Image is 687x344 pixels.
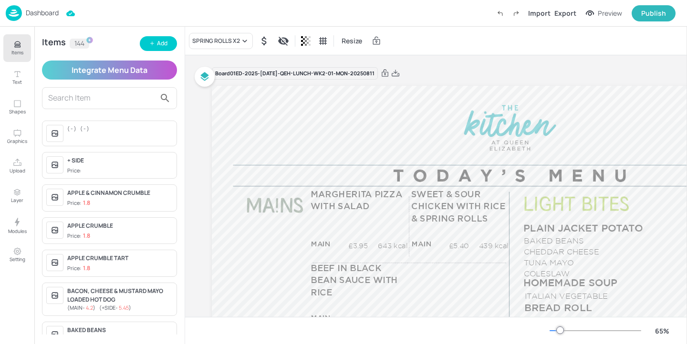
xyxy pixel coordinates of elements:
button: Preview [580,6,628,20]
input: Search Item [48,91,156,106]
span: £3.95 [348,242,368,250]
p: 1.8 [83,265,90,272]
button: Integrate Menu Data [42,61,177,80]
span: MAIN [311,314,331,322]
div: + SIDE [67,156,173,165]
span: kcal [495,252,509,260]
span: ( MAIN - ) [67,304,95,311]
span: 916 kcal [380,252,408,260]
div: APPLE & CINNAMON CRUMBLE [67,189,173,197]
span: ( +SIDE - ) [99,304,131,311]
button: Setting [3,241,31,269]
button: Layer [3,182,31,210]
span: MAIN [412,241,431,248]
p: Upload [10,167,25,174]
div: 65 % [651,326,674,336]
span: BEEF IN BLACK BEAN SAUCE WITH RICE [311,264,398,297]
p: Shapes [9,108,26,115]
span: £4.70 [350,252,370,260]
div: BAKED BEANS [67,326,173,334]
span: ( - ) [67,125,76,132]
div: Price: [67,199,90,207]
p: 1.8 [83,200,90,206]
button: Publish [632,5,676,21]
div: Import [528,8,551,18]
button: Text [3,64,31,91]
div: Price: [67,232,90,240]
button: Modules [3,212,31,239]
span: +SIDE [312,251,333,258]
span: BAKED BEANS [524,236,583,245]
p: Dashboard [26,10,59,16]
span: +SIDE [412,251,434,258]
span: £5.40 [449,242,469,250]
span: 439 kcal [479,242,509,250]
div: Display condition [276,33,291,49]
div: SPRING ROLLS X2 [192,37,240,45]
span: ( - ) [80,125,89,132]
span: SWEET & SOUR CHICKEN WITH RICE & SPRING ROLLS [411,190,505,223]
div: APPLE CRUMBLE TART [67,254,173,263]
span: £0.00 [448,316,469,324]
p: 1.8 [83,233,90,239]
div: Publish [641,8,666,19]
button: Add [140,36,177,51]
span: MAIN [311,241,331,248]
span: kcal [495,316,509,324]
div: BACON, CHEESE & MUSTARD MAYO LOADED HOT DOG [67,287,173,304]
button: Upload [3,152,31,180]
span: TUNA MAYO [524,258,573,267]
p: Modules [8,228,27,234]
p: Setting [10,256,25,263]
span: COLESLAW [524,269,570,278]
span: MARGHERITA PIZZA WITH SALAD [311,190,403,211]
div: Preview [598,8,622,19]
span: 5.45 [119,304,129,311]
span: 4.2 [86,304,93,311]
p: Graphics [7,138,27,144]
label: Redo (Ctrl + Y) [508,5,524,21]
div: Export [554,8,576,18]
span: BREAD ROLL [524,303,592,313]
p: Text [12,79,22,85]
div: Add [157,39,167,48]
span: Resize [340,36,364,46]
span: £5.45 [451,252,471,260]
p: Items [11,49,23,56]
p: 144 [74,40,84,47]
span: CHEDDAR CHEESE [524,247,599,256]
button: Items [3,34,31,62]
button: search [156,89,175,108]
span: 739 kcal [378,316,408,324]
img: logo-86c26b7e.jpg [6,5,22,21]
span: ITALIAN VEGETABLE [525,292,608,300]
p: Layer [11,197,23,203]
label: Undo (Ctrl + Z) [492,5,508,21]
div: Price: [67,167,83,175]
div: Board 01ED-2025-[DATE]-QEH-LUNCH-WK2-01-MON-20250811 [212,67,378,80]
div: Items [42,39,66,48]
span: £5.40 [348,316,368,324]
div: Hide symbol [257,33,272,49]
button: Shapes [3,93,31,121]
span: 643 kcal [378,242,408,250]
div: APPLE CRUMBLE [67,222,173,230]
button: Graphics [3,123,31,151]
div: Price: [67,264,90,273]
